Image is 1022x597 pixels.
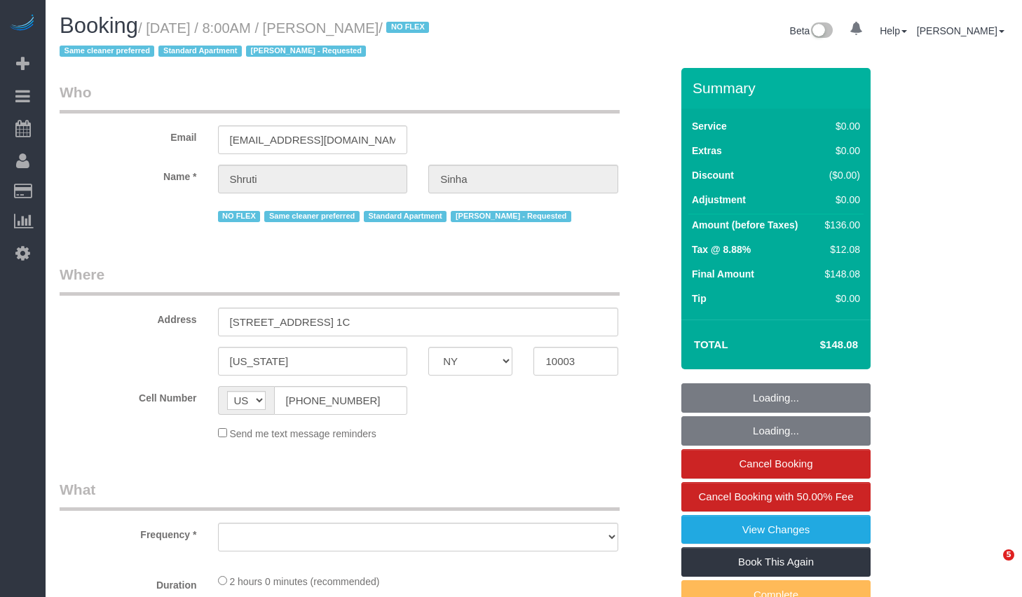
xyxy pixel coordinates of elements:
input: Cell Number [274,386,408,415]
span: 2 hours 0 minutes (recommended) [229,576,379,587]
label: Discount [692,168,734,182]
input: Last Name [428,165,618,193]
label: Service [692,119,727,133]
span: Standard Apartment [158,46,242,57]
img: New interface [810,22,833,41]
a: Cancel Booking with 50.00% Fee [681,482,871,512]
label: Adjustment [692,193,746,207]
span: Standard Apartment [364,211,447,222]
a: View Changes [681,515,871,544]
label: Frequency * [49,523,207,542]
span: [PERSON_NAME] - Requested [451,211,571,222]
img: Automaid Logo [8,14,36,34]
span: Cancel Booking with 50.00% Fee [699,490,854,502]
span: NO FLEX [386,22,429,33]
a: Cancel Booking [681,449,871,479]
label: Duration [49,573,207,592]
div: $0.00 [819,291,860,306]
input: Email [218,125,408,154]
span: Booking [60,13,138,38]
legend: What [60,479,620,511]
label: Name * [49,165,207,184]
a: Help [880,25,907,36]
div: $148.08 [819,267,860,281]
a: Book This Again [681,547,871,577]
h4: $148.08 [778,339,858,351]
strong: Total [694,338,728,350]
label: Tip [692,291,707,306]
label: Amount (before Taxes) [692,218,798,232]
iframe: Intercom live chat [974,549,1008,583]
label: Address [49,308,207,327]
span: 5 [1003,549,1014,561]
span: [PERSON_NAME] - Requested [246,46,366,57]
div: $0.00 [819,144,860,158]
div: ($0.00) [819,168,860,182]
label: Cell Number [49,386,207,405]
div: $0.00 [819,119,860,133]
a: [PERSON_NAME] [917,25,1004,36]
input: City [218,347,408,376]
legend: Who [60,82,620,114]
a: Beta [790,25,833,36]
div: $12.08 [819,242,860,256]
input: Zip Code [533,347,618,376]
label: Tax @ 8.88% [692,242,751,256]
input: First Name [218,165,408,193]
span: Send me text message reminders [229,428,376,439]
span: Same cleaner preferred [264,211,359,222]
h3: Summary [693,80,864,96]
label: Email [49,125,207,144]
label: Final Amount [692,267,754,281]
span: NO FLEX [218,211,261,222]
legend: Where [60,264,620,296]
div: $0.00 [819,193,860,207]
span: Same cleaner preferred [60,46,154,57]
label: Extras [692,144,722,158]
small: / [DATE] / 8:00AM / [PERSON_NAME] [60,20,433,60]
div: $136.00 [819,218,860,232]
